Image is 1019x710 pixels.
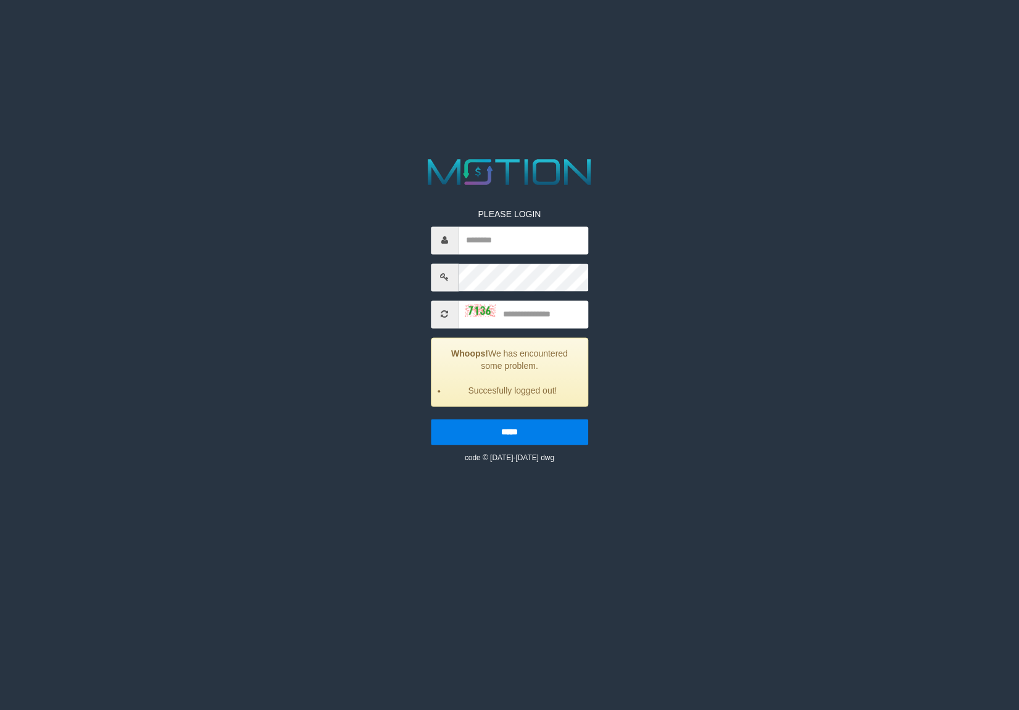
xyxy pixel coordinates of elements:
[465,453,554,462] small: code © [DATE]-[DATE] dwg
[447,384,578,397] li: Succesfully logged out!
[431,337,588,407] div: We has encountered some problem.
[465,305,496,317] img: captcha
[451,349,488,358] strong: Whoops!
[431,208,588,220] p: PLEASE LOGIN
[420,154,599,189] img: MOTION_logo.png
